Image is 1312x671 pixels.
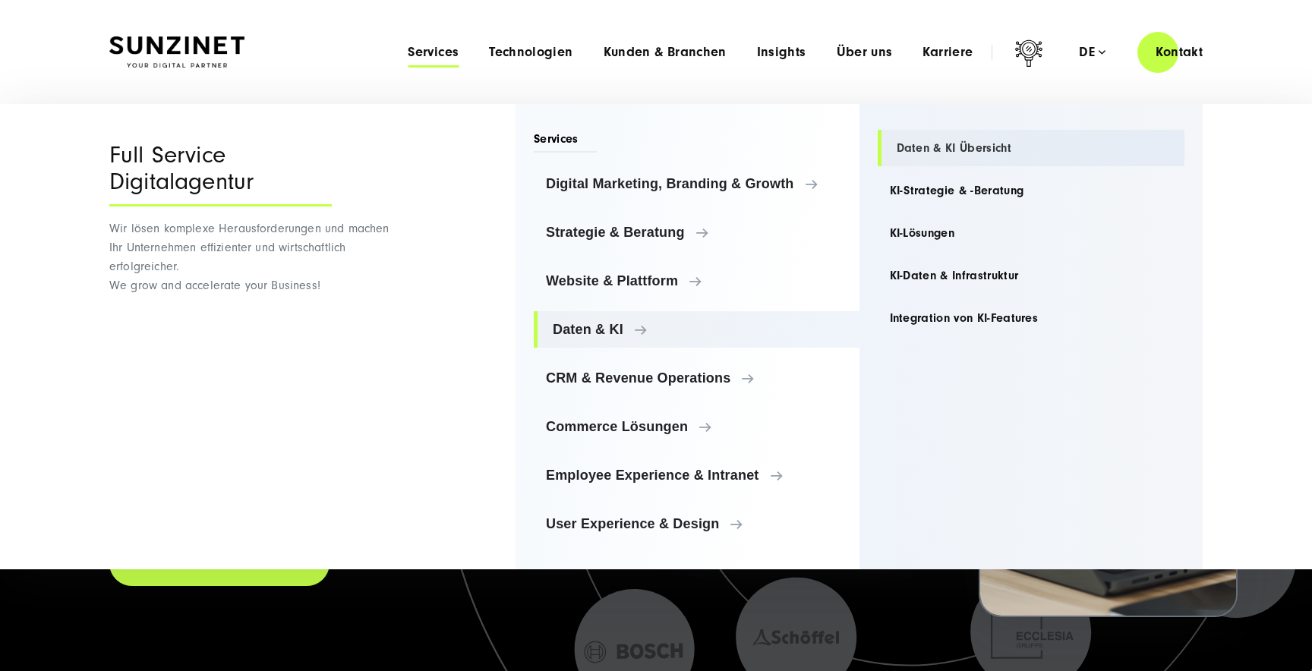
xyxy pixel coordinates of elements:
[878,257,1185,294] a: KI-Daten & Infrastruktur
[534,457,859,493] a: Employee Experience & Intranet
[489,45,572,60] a: Technologien
[604,45,727,60] a: Kunden & Branchen
[553,322,847,337] span: Daten & KI
[1079,45,1105,60] div: de
[878,215,1185,251] a: KI-Lösungen
[534,311,859,348] a: Daten & KI
[922,45,973,60] a: Karriere
[546,176,847,191] span: Digital Marketing, Branding & Growth
[534,165,859,202] a: Digital Marketing, Branding & Growth
[534,360,859,396] a: CRM & Revenue Operations
[546,273,847,288] span: Website & Plattform
[546,225,847,240] span: Strategie & Beratung
[534,214,859,250] a: Strategie & Beratung
[878,172,1185,209] a: KI-Strategie & -Beratung
[1137,30,1221,74] a: Kontakt
[546,419,847,434] span: Commerce Lösungen
[534,408,859,445] a: Commerce Lösungen
[534,506,859,542] a: User Experience & Design
[109,222,389,292] span: Wir lösen komplexe Herausforderungen und machen Ihr Unternehmen effizienter und wirtschaftlich er...
[878,300,1185,336] a: Integration von KI-Features
[546,516,847,531] span: User Experience & Design
[546,370,847,386] span: CRM & Revenue Operations
[109,36,244,68] img: SUNZINET Full Service Digital Agentur
[546,468,847,483] span: Employee Experience & Intranet
[837,45,893,60] a: Über uns
[408,45,459,60] a: Services
[757,45,806,60] a: Insights
[534,131,597,153] span: Services
[534,263,859,299] a: Website & Plattform
[109,142,332,206] div: Full Service Digitalagentur
[878,130,1185,166] a: Daten & KI Übersicht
